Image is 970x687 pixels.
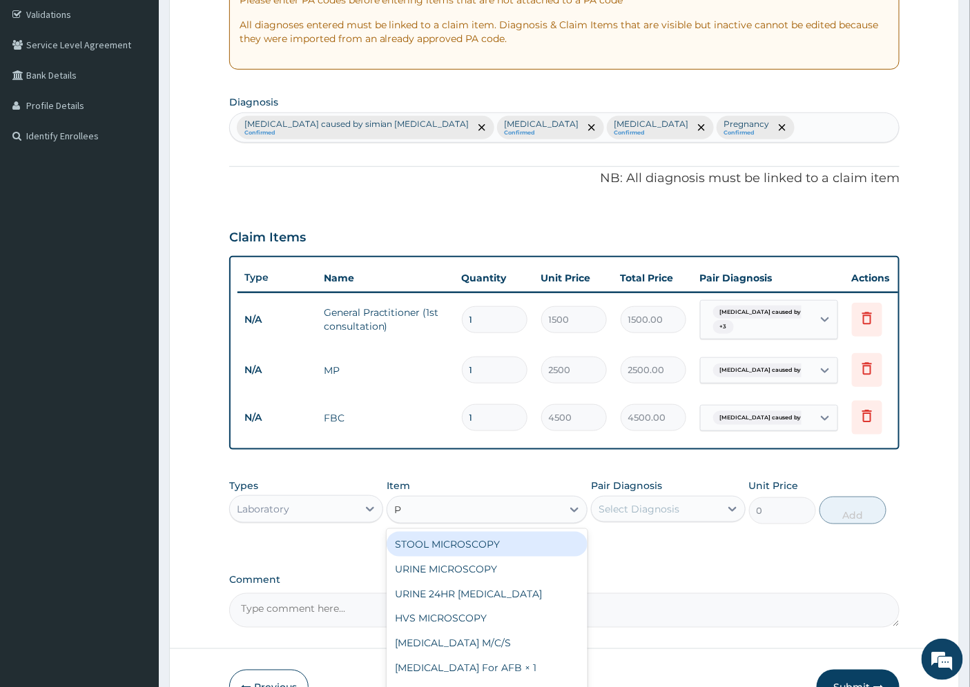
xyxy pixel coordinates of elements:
[237,265,317,290] th: Type
[505,130,579,137] small: Confirmed
[693,264,845,292] th: Pair Diagnosis
[229,170,900,188] p: NB: All diagnosis must be linked to a claim item
[244,130,469,137] small: Confirmed
[80,174,191,313] span: We're online!
[72,77,232,95] div: Chat with us now
[7,377,263,425] textarea: Type your message and hit 'Enter'
[614,264,693,292] th: Total Price
[387,581,588,606] div: URINE 24HR [MEDICAL_DATA]
[845,264,914,292] th: Actions
[387,656,588,681] div: [MEDICAL_DATA] For AFB × 1
[724,130,770,137] small: Confirmed
[317,299,455,340] td: General Practitioner (1st consultation)
[387,606,588,631] div: HVS MICROSCOPY
[244,119,469,130] p: [MEDICAL_DATA] caused by simian [MEDICAL_DATA]
[317,357,455,384] td: MP
[240,18,890,46] p: All diagnoses entered must be linked to a claim item. Diagnosis & Claim Items that are visible bu...
[237,357,317,383] td: N/A
[387,532,588,557] div: STOOL MICROSCOPY
[713,306,862,319] span: [MEDICAL_DATA] caused by [PERSON_NAME]...
[713,320,734,334] span: + 3
[476,121,488,134] span: remove selection option
[591,479,662,492] label: Pair Diagnosis
[229,574,900,586] label: Comment
[534,264,614,292] th: Unit Price
[387,557,588,581] div: URINE MICROSCOPY
[776,121,788,134] span: remove selection option
[237,405,317,430] td: N/A
[229,230,306,246] h3: Claim Items
[819,497,886,524] button: Add
[229,95,278,109] label: Diagnosis
[387,479,410,492] label: Item
[317,404,455,432] td: FBC
[237,502,289,516] div: Laboratory
[749,479,799,492] label: Unit Price
[505,119,579,130] p: [MEDICAL_DATA]
[614,119,689,130] p: [MEDICAL_DATA]
[387,631,588,656] div: [MEDICAL_DATA] M/C/S
[614,130,689,137] small: Confirmed
[317,264,455,292] th: Name
[724,119,770,130] p: Pregnancy
[237,307,317,332] td: N/A
[599,502,679,516] div: Select Diagnosis
[455,264,534,292] th: Quantity
[713,411,862,425] span: [MEDICAL_DATA] caused by [PERSON_NAME]...
[229,480,258,492] label: Types
[585,121,598,134] span: remove selection option
[695,121,708,134] span: remove selection option
[226,7,260,40] div: Minimize live chat window
[713,364,862,377] span: [MEDICAL_DATA] caused by [PERSON_NAME]...
[26,69,56,103] img: d_794563401_company_1708531726252_794563401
